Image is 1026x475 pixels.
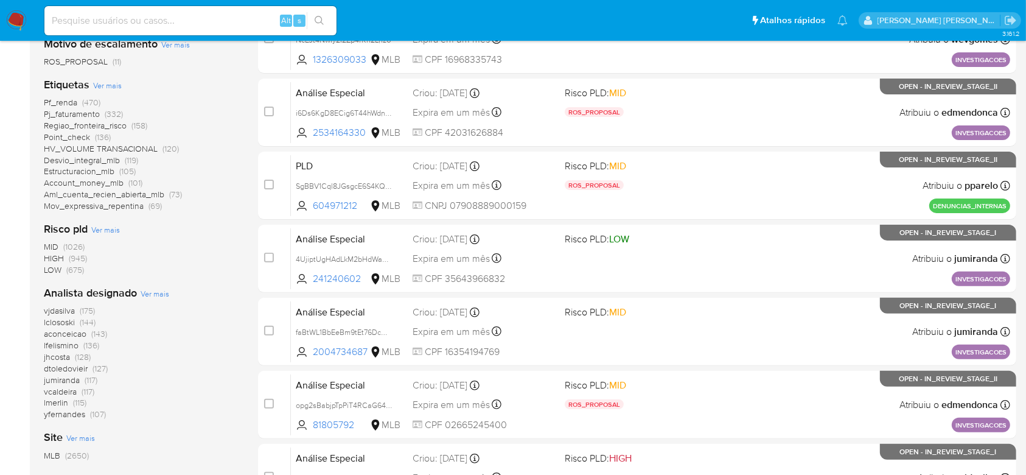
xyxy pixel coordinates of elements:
[837,15,848,26] a: Notificações
[298,15,301,26] span: s
[307,12,332,29] button: search-icon
[878,15,1000,26] p: andrea.asantos@mercadopago.com.br
[760,14,825,27] span: Atalhos rápidos
[1004,14,1017,27] a: Sair
[44,13,337,29] input: Pesquise usuários ou casos...
[1002,29,1020,38] span: 3.161.2
[281,15,291,26] span: Alt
